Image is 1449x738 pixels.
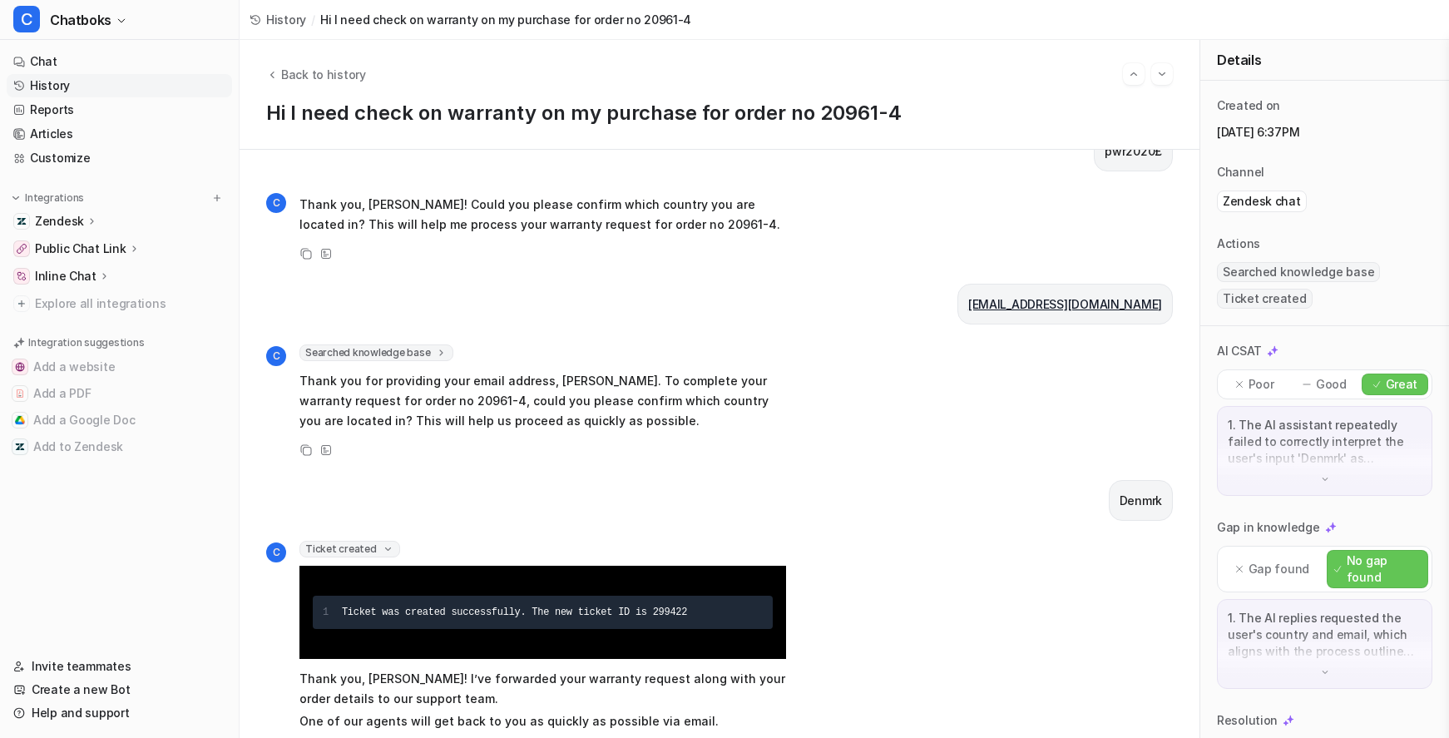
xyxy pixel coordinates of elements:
[311,11,315,28] span: /
[1217,712,1278,729] p: Resolution
[1151,63,1173,85] button: Go to next session
[13,295,30,312] img: explore all integrations
[266,542,286,562] span: C
[1249,376,1274,393] p: Poor
[1347,552,1421,586] p: No gap found
[7,50,232,73] a: Chat
[17,216,27,226] img: Zendesk
[10,192,22,204] img: expand menu
[17,271,27,281] img: Inline Chat
[15,442,25,452] img: Add to Zendesk
[7,74,232,97] a: History
[35,240,126,257] p: Public Chat Link
[35,213,84,230] p: Zendesk
[7,122,232,146] a: Articles
[1316,376,1347,393] p: Good
[1249,561,1309,577] p: Gap found
[1228,417,1422,467] p: 1. The AI assistant repeatedly failed to correctly interpret the user's input 'Denmrk' as 'Denmar...
[299,344,453,361] span: Searched knowledge base
[1200,40,1449,81] div: Details
[323,602,329,622] div: 1
[266,66,366,83] button: Back to history
[7,354,232,380] button: Add a websiteAdd a website
[35,290,225,317] span: Explore all integrations
[25,191,84,205] p: Integrations
[7,292,232,315] a: Explore all integrations
[1105,141,1162,161] p: pwr2020£
[320,11,691,28] span: Hi I need check on warranty on my purchase for order no 20961-4
[7,655,232,678] a: Invite teammates
[1128,67,1140,82] img: Previous session
[1319,473,1331,485] img: down-arrow
[1217,519,1320,536] p: Gap in knowledge
[299,711,786,731] p: One of our agents will get back to you as quickly as possible via email.
[1223,193,1301,210] p: Zendesk chat
[266,11,306,28] span: History
[13,6,40,32] span: C
[968,297,1162,311] a: [EMAIL_ADDRESS][DOMAIN_NAME]
[1217,262,1380,282] span: Searched knowledge base
[50,8,111,32] span: Chatboks
[1319,666,1331,678] img: down-arrow
[15,415,25,425] img: Add a Google Doc
[1156,67,1168,82] img: Next session
[266,193,286,213] span: C
[250,11,306,28] a: History
[7,98,232,121] a: Reports
[299,371,786,431] p: Thank you for providing your email address, [PERSON_NAME]. To complete your warranty request for ...
[299,669,786,709] p: Thank you, [PERSON_NAME]! I’ve forwarded your warranty request along with your order details to o...
[1228,610,1422,660] p: 1. The AI replies requested the user's country and email, which aligns with the process outlined ...
[17,244,27,254] img: Public Chat Link
[266,102,1173,126] h1: Hi I need check on warranty on my purchase for order no 20961-4
[7,701,232,725] a: Help and support
[35,268,96,285] p: Inline Chat
[299,195,786,235] p: Thank you, [PERSON_NAME]! Could you please confirm which country you are located in? This will he...
[299,541,400,557] span: Ticket created
[7,190,89,206] button: Integrations
[1217,97,1280,114] p: Created on
[15,362,25,372] img: Add a website
[28,335,144,350] p: Integration suggestions
[15,389,25,399] img: Add a PDF
[281,66,366,83] span: Back to history
[266,346,286,366] span: C
[1386,376,1418,393] p: Great
[1120,491,1162,511] p: Denmrk
[7,380,232,407] button: Add a PDFAdd a PDF
[7,146,232,170] a: Customize
[7,678,232,701] a: Create a new Bot
[1217,164,1264,181] p: Channel
[7,433,232,460] button: Add to ZendeskAdd to Zendesk
[211,192,223,204] img: menu_add.svg
[1123,63,1145,85] button: Go to previous session
[1217,343,1262,359] p: AI CSAT
[7,407,232,433] button: Add a Google DocAdd a Google Doc
[1217,289,1313,309] span: Ticket created
[342,607,687,618] span: Ticket was created successfully. The new ticket ID is 299422
[1217,124,1432,141] p: [DATE] 6:37PM
[1217,235,1260,252] p: Actions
